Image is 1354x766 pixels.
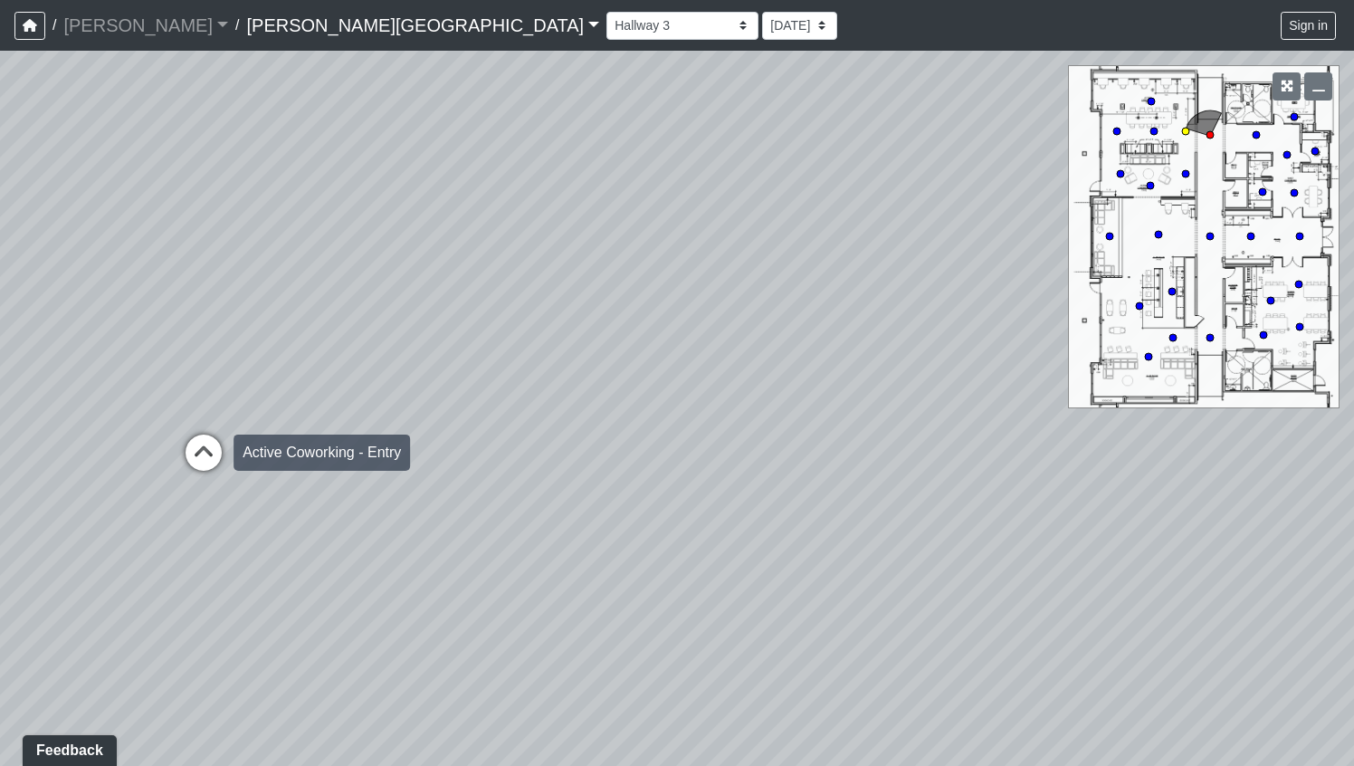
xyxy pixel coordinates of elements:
button: Sign in [1281,12,1336,40]
a: [PERSON_NAME] [63,7,228,43]
iframe: Ybug feedback widget [14,730,126,766]
div: Active Coworking - Entry [234,435,410,471]
a: [PERSON_NAME][GEOGRAPHIC_DATA] [246,7,599,43]
span: / [45,7,63,43]
span: / [228,7,246,43]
